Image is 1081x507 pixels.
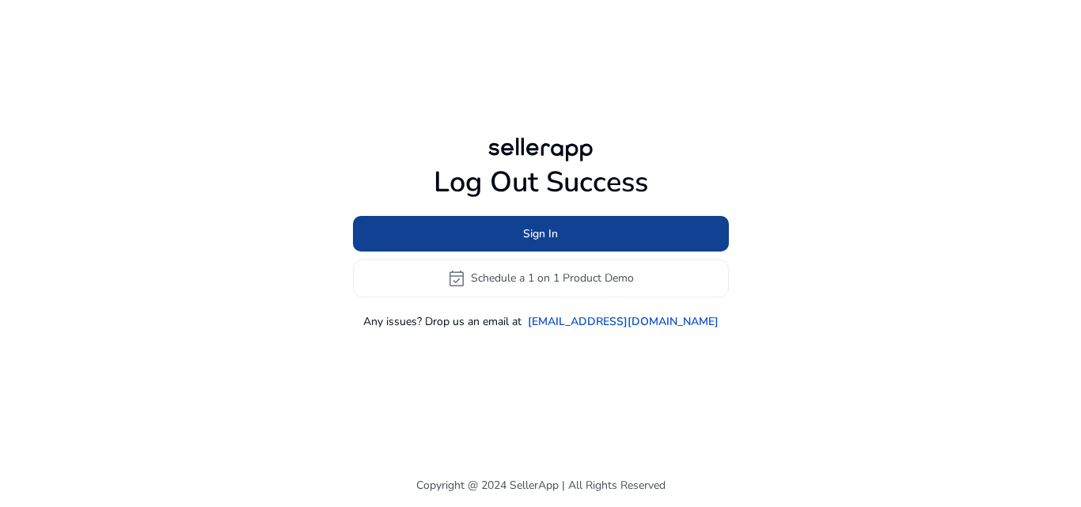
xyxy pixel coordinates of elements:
span: Sign In [523,225,558,242]
button: Sign In [353,216,729,252]
span: event_available [447,269,466,288]
p: Any issues? Drop us an email at [363,313,522,330]
a: [EMAIL_ADDRESS][DOMAIN_NAME] [528,313,719,330]
h1: Log Out Success [353,165,729,199]
button: event_availableSchedule a 1 on 1 Product Demo [353,259,729,297]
